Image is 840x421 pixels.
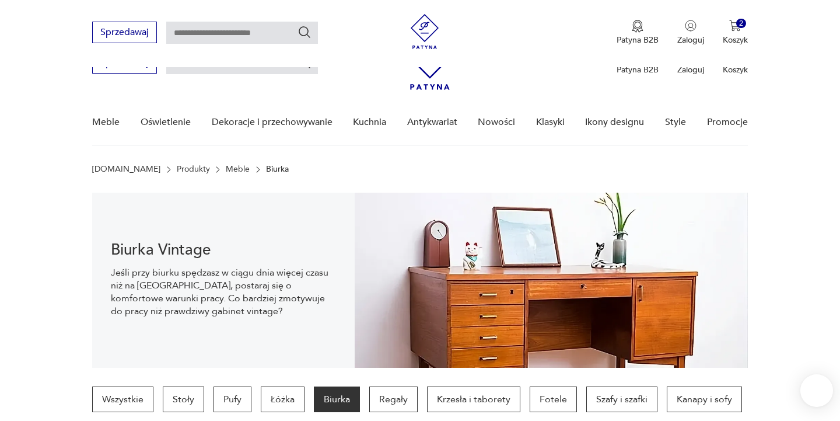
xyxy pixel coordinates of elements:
[632,20,643,33] img: Ikona medalu
[685,20,696,32] img: Ikonka użytkownika
[667,387,742,412] a: Kanapy i sofy
[617,20,659,46] a: Ikona medaluPatyna B2B
[478,100,515,145] a: Nowości
[213,387,251,412] a: Pufy
[212,100,332,145] a: Dekoracje i przechowywanie
[111,266,335,318] p: Jeśli przy biurku spędzasz w ciągu dnia więcej czasu niż na [GEOGRAPHIC_DATA], postaraj się o kom...
[261,387,304,412] a: Łóżka
[92,22,157,43] button: Sprzedawaj
[736,19,746,29] div: 2
[723,34,748,46] p: Koszyk
[530,387,577,412] a: Fotele
[177,165,210,174] a: Produkty
[355,193,748,368] img: 217794b411677fc89fd9d93ef6550404.webp
[585,100,644,145] a: Ikony designu
[141,100,191,145] a: Oświetlenie
[677,20,704,46] button: Zaloguj
[617,34,659,46] p: Patyna B2B
[707,100,748,145] a: Promocje
[407,100,457,145] a: Antykwariat
[92,60,157,68] a: Sprzedawaj
[723,64,748,75] p: Koszyk
[92,100,120,145] a: Meble
[92,387,153,412] a: Wszystkie
[314,387,360,412] a: Biurka
[729,20,741,32] img: Ikona koszyka
[677,34,704,46] p: Zaloguj
[800,374,833,407] iframe: Smartsupp widget button
[407,14,442,49] img: Patyna - sklep z meblami i dekoracjami vintage
[111,243,335,257] h1: Biurka Vintage
[163,387,204,412] a: Stoły
[665,100,686,145] a: Style
[677,64,704,75] p: Zaloguj
[723,20,748,46] button: 2Koszyk
[266,165,289,174] p: Biurka
[353,100,386,145] a: Kuchnia
[297,25,311,39] button: Szukaj
[92,29,157,37] a: Sprzedawaj
[536,100,565,145] a: Klasyki
[617,64,659,75] p: Patyna B2B
[226,165,250,174] a: Meble
[369,387,418,412] a: Regały
[427,387,520,412] a: Krzesła i taborety
[617,20,659,46] button: Patyna B2B
[586,387,657,412] a: Szafy i szafki
[92,165,160,174] a: [DOMAIN_NAME]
